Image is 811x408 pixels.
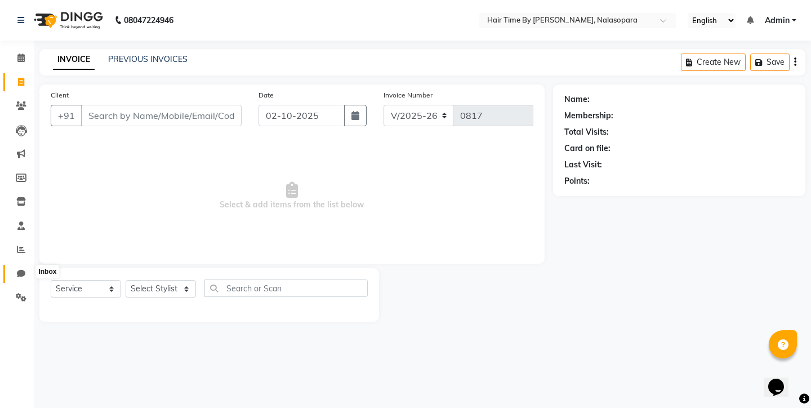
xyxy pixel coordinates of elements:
[765,15,790,26] span: Admin
[681,54,746,71] button: Create New
[564,110,613,122] div: Membership:
[764,363,800,397] iframe: chat widget
[564,143,611,154] div: Card on file:
[750,54,790,71] button: Save
[564,94,590,105] div: Name:
[204,280,368,297] input: Search or Scan
[108,54,188,64] a: PREVIOUS INVOICES
[124,5,173,36] b: 08047224946
[35,265,59,278] div: Inbox
[29,5,106,36] img: logo
[384,90,433,100] label: Invoice Number
[81,105,242,126] input: Search by Name/Mobile/Email/Code
[564,126,609,138] div: Total Visits:
[259,90,274,100] label: Date
[51,140,533,252] span: Select & add items from the list below
[51,90,69,100] label: Client
[564,159,602,171] div: Last Visit:
[51,105,82,126] button: +91
[53,50,95,70] a: INVOICE
[564,175,590,187] div: Points:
